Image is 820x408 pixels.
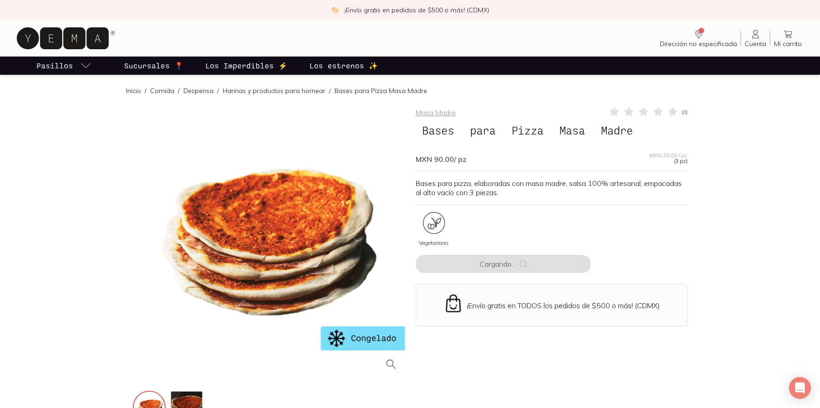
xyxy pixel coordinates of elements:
[505,122,550,139] span: Pizza
[35,57,93,75] a: pasillo-todos-link
[205,60,287,71] p: Los Imperdibles ⚡️
[345,5,489,15] p: ¡Envío gratis en pedidos de $500 o más! (CDMX)
[553,122,591,139] span: Masa
[214,86,223,95] span: /
[141,86,150,95] span: /
[223,87,325,95] a: Harinas y productos para hornear
[150,87,174,95] a: Comida
[334,86,427,95] p: Bases para Pizza Masa Madre
[122,57,185,75] a: Sucursales 📍
[331,6,339,14] img: check
[745,40,766,48] span: Cuenta
[741,29,770,48] a: Cuenta
[308,57,380,75] a: Los estrenos ✨
[37,60,73,71] p: Pasillos
[789,377,811,399] div: Open Intercom Messenger
[419,240,449,246] span: Vegetariano
[174,86,183,95] span: /
[325,86,334,95] span: /
[126,87,141,95] a: Inicio
[423,212,445,234] img: certificate_e4693e88-39b7-418d-b7c8-398baf2bab79=fwebp-q70-w96
[595,122,639,139] span: Madre
[770,29,805,48] a: Mi carrito
[649,153,688,158] span: MXN 30.00 / pz
[464,122,502,139] span: para
[204,57,289,75] a: Los Imperdibles ⚡️
[309,60,378,71] p: Los estrenos ✨
[416,108,456,117] a: Masa Madre
[416,255,591,273] button: Cargando...
[656,29,741,48] a: Dirección no especificada
[124,60,183,71] p: Sucursales 📍
[416,179,688,197] p: Bases para pizza, elaboradas con masa madre, salsa 100% artesanal, empacadas al alto vacío con 3 ...
[416,155,466,164] span: MXN 90.00 / pz
[467,301,660,310] p: ¡Envío gratis en TODOS los pedidos de $500 o más! (CDMX)
[416,122,460,139] span: Bases
[183,87,214,95] a: Despensa
[774,40,802,48] span: Mi carrito
[660,40,737,48] span: Dirección no especificada
[682,109,688,115] span: ( 0 )
[674,158,688,164] span: (3 pz)
[444,294,463,313] img: Envío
